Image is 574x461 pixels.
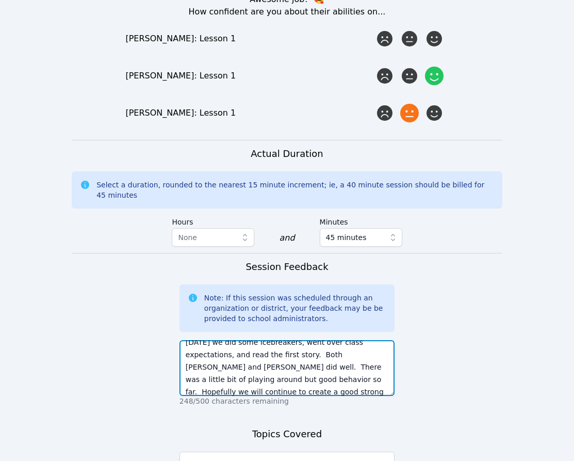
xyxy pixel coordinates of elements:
[125,70,374,82] div: [PERSON_NAME]: Lesson 1
[189,7,386,17] span: How confident are you about their abilities on...
[320,228,402,247] button: 45 minutes
[245,260,328,274] h3: Session Feedback
[179,340,395,396] textarea: [DATE] we did some icebreakers, went over class expectations, and read the first story. Both [PER...
[320,213,402,228] label: Minutes
[125,33,374,45] div: [PERSON_NAME]: Lesson 1
[179,396,395,406] p: 248/500 characters remaining
[172,213,254,228] label: Hours
[326,231,367,244] span: 45 minutes
[96,180,494,200] div: Select a duration, rounded to the nearest 15 minute increment; ie, a 40 minute session should be ...
[172,228,254,247] button: None
[252,427,322,441] h3: Topics Covered
[178,233,197,242] span: None
[125,107,374,119] div: [PERSON_NAME]: Lesson 1
[251,147,323,161] h3: Actual Duration
[279,232,294,244] div: and
[204,293,386,324] div: Note: If this session was scheduled through an organization or district, your feedback may be be ...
